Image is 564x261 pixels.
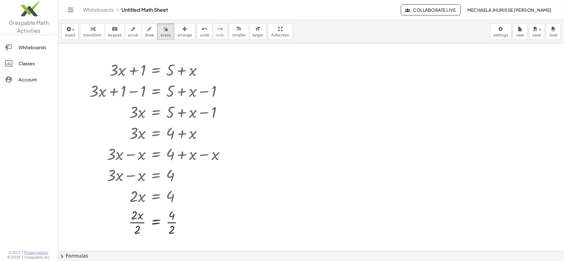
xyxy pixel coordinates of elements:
span: v1.30.2 [9,250,21,255]
button: draw [142,23,158,40]
button: load [546,23,561,40]
i: format_size [255,25,261,33]
span: Graspable Math Activities [9,19,49,34]
button: undoundo [197,23,213,40]
a: Whiteboards [2,40,55,55]
span: keypad [108,33,122,37]
a: Classes [2,56,55,71]
span: arrange [177,33,192,37]
span: transform [83,33,102,37]
span: settings [493,33,508,37]
span: redo [216,33,224,37]
span: scrub [128,33,138,37]
button: erase [157,23,174,40]
div: Account [19,76,53,83]
i: format_size [236,25,242,33]
div: Whiteboards [19,44,53,51]
button: scrub [125,23,142,40]
a: Privacy policy [24,250,51,255]
button: transform [80,23,105,40]
button: keyboardkeypad [105,23,125,40]
button: save [529,23,545,40]
button: Collaborate Live [401,4,461,15]
button: redoredo [212,23,228,40]
span: erase [160,33,171,37]
span: larger [252,33,263,37]
button: arrange [174,23,195,40]
button: Toggle navigation [66,5,76,15]
div: Classes [19,60,53,67]
button: new [513,23,528,40]
span: smaller [232,33,246,37]
span: load [549,33,557,37]
span: © 2025 [7,255,21,260]
span: Collaborate Live [406,7,456,13]
span: mechaela jhurisse [PERSON_NAME] [467,7,552,13]
span: Graspable, Inc. [24,255,51,260]
button: insert [61,23,79,40]
button: format_sizesmaller [229,23,249,40]
span: new [516,33,524,37]
span: chevron_right [58,253,66,260]
span: draw [145,33,154,37]
i: keyboard [112,25,118,33]
span: fullscreen [271,33,289,37]
a: Whiteboards [83,7,114,13]
span: insert [65,33,75,37]
button: settings [490,23,512,40]
a: Account [2,72,55,87]
i: undo [202,25,208,33]
button: chevron_rightFormulas [58,251,564,261]
i: redo [217,25,223,33]
span: undo [200,33,209,37]
button: fullscreen [268,23,293,40]
button: mechaela jhurisse [PERSON_NAME] [462,4,557,15]
span: save [532,33,541,37]
button: format_sizelarger [249,23,267,40]
span: | [22,255,23,260]
span: | [22,250,23,255]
